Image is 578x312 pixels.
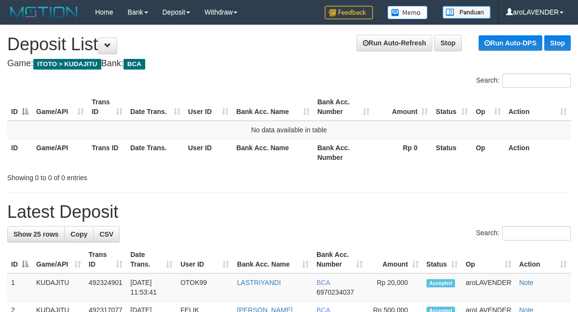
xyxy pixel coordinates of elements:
th: Amount: activate to sort column ascending [373,93,432,121]
span: Accepted [427,279,455,287]
th: Action [505,139,571,166]
th: Bank Acc. Name: activate to sort column ascending [233,246,313,273]
td: KUDAJITU [32,273,85,301]
span: BCA [124,59,145,70]
label: Search: [476,226,571,241]
th: Bank Acc. Number: activate to sort column ascending [313,246,367,273]
span: Copy [70,230,87,238]
a: Stop [434,35,462,51]
th: Op [472,139,505,166]
th: Action: activate to sort column ascending [505,93,571,121]
td: aroLAVENDER [462,273,515,301]
th: Status: activate to sort column ascending [432,93,472,121]
th: Action: activate to sort column ascending [515,246,571,273]
th: Status: activate to sort column ascending [423,246,462,273]
th: Op: activate to sort column ascending [472,93,505,121]
th: Rp 0 [373,139,432,166]
th: ID [7,139,32,166]
input: Search: [502,226,571,241]
a: CSV [93,226,120,242]
h4: Game: Bank: [7,59,571,69]
th: Game/API: activate to sort column ascending [32,93,88,121]
a: Copy [64,226,94,242]
a: Show 25 rows [7,226,65,242]
th: Game/API [32,139,88,166]
th: User ID [184,139,233,166]
th: Date Trans.: activate to sort column ascending [126,246,177,273]
label: Search: [476,73,571,88]
h1: Latest Deposit [7,202,571,222]
a: LASTRIYANDI [237,279,281,286]
th: ID: activate to sort column descending [7,246,32,273]
span: CSV [99,230,113,238]
td: [DATE] 11:53:41 [126,273,177,301]
th: Bank Acc. Number [314,139,373,166]
th: Trans ID: activate to sort column ascending [85,246,126,273]
input: Search: [502,73,571,88]
a: Run Auto-DPS [479,35,542,51]
th: Trans ID [88,139,126,166]
img: Feedback.jpg [325,6,373,19]
th: Game/API: activate to sort column ascending [32,246,85,273]
span: Copy 6970234037 to clipboard [317,288,354,296]
th: ID: activate to sort column descending [7,93,32,121]
th: Date Trans.: activate to sort column ascending [126,93,184,121]
td: 492324901 [85,273,126,301]
th: Op: activate to sort column ascending [462,246,515,273]
th: Bank Acc. Name: activate to sort column ascending [233,93,314,121]
a: Run Auto-Refresh [357,35,432,51]
div: Showing 0 to 0 of 0 entries [7,169,234,183]
th: Bank Acc. Number: activate to sort column ascending [314,93,373,121]
td: OTOK99 [177,273,233,301]
a: Note [519,279,534,286]
td: Rp 20,000 [367,273,422,301]
img: Button%20Memo.svg [387,6,428,19]
img: panduan.png [442,6,491,19]
th: Status [432,139,472,166]
span: BCA [317,279,330,286]
th: Amount: activate to sort column ascending [367,246,422,273]
span: Show 25 rows [14,230,58,238]
img: MOTION_logo.png [7,5,81,19]
td: No data available in table [7,121,571,139]
td: 1 [7,273,32,301]
th: User ID: activate to sort column ascending [184,93,233,121]
th: User ID: activate to sort column ascending [177,246,233,273]
th: Date Trans. [126,139,184,166]
span: ITOTO > KUDAJITU [33,59,101,70]
a: Stop [544,35,571,51]
h1: Deposit List [7,35,571,54]
th: Bank Acc. Name [233,139,314,166]
th: Trans ID: activate to sort column ascending [88,93,126,121]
